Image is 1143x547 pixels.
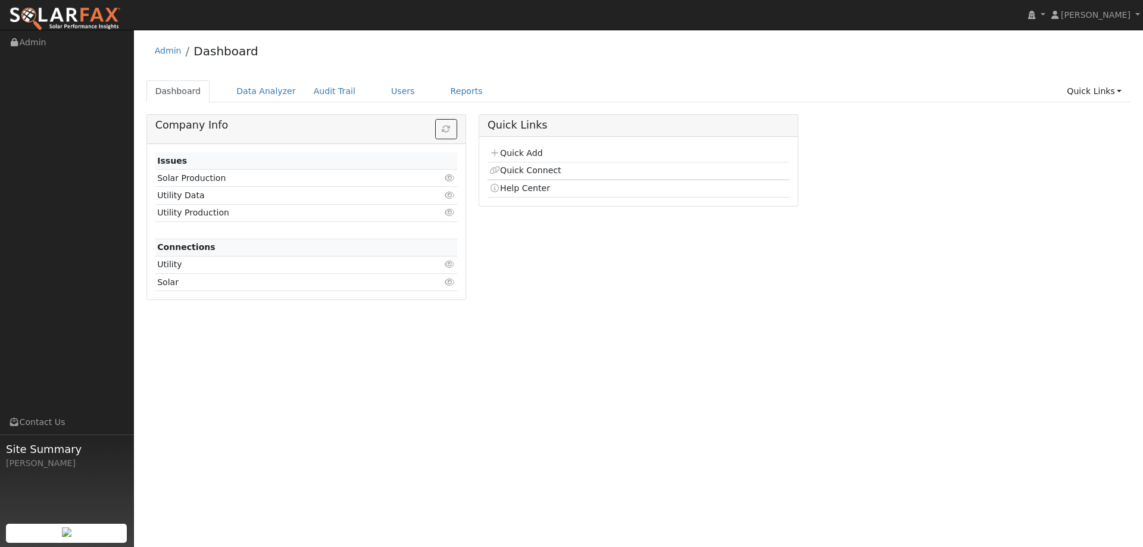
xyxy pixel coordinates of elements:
i: Click to view [445,208,455,217]
td: Solar Production [155,170,408,187]
a: Admin [155,46,182,55]
a: Data Analyzer [227,80,305,102]
img: SolarFax [9,7,121,32]
img: retrieve [62,527,71,537]
td: Solar [155,274,408,291]
h5: Quick Links [488,119,789,132]
a: Dashboard [146,80,210,102]
a: Quick Links [1058,80,1130,102]
a: Audit Trail [305,80,364,102]
a: Reports [442,80,492,102]
h5: Company Info [155,119,457,132]
i: Click to view [445,191,455,199]
strong: Issues [157,156,187,165]
a: Users [382,80,424,102]
div: [PERSON_NAME] [6,457,127,470]
a: Help Center [489,183,550,193]
span: [PERSON_NAME] [1061,10,1130,20]
a: Dashboard [193,44,258,58]
span: Site Summary [6,441,127,457]
i: Click to view [445,260,455,268]
a: Quick Add [489,148,542,158]
strong: Connections [157,242,216,252]
a: Quick Connect [489,165,561,175]
i: Click to view [445,174,455,182]
i: Click to view [445,278,455,286]
td: Utility [155,256,408,273]
td: Utility Production [155,204,408,221]
td: Utility Data [155,187,408,204]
